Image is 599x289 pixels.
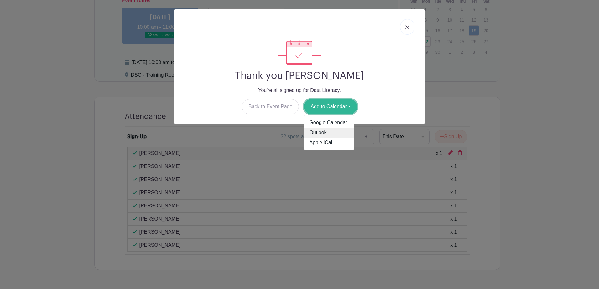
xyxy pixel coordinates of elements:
p: You're all signed up for Data Literacy. [180,87,419,94]
img: signup_complete-c468d5dda3e2740ee63a24cb0ba0d3ce5d8a4ecd24259e683200fb1569d990c8.svg [278,40,321,65]
button: Add to Calendar [304,99,357,114]
img: close_button-5f87c8562297e5c2d7936805f587ecaba9071eb48480494691a3f1689db116b3.svg [405,25,409,29]
a: Back to Event Page [242,99,299,114]
a: Outlook [304,128,354,138]
a: Apple iCal [304,138,354,148]
h2: Thank you [PERSON_NAME] [180,70,419,82]
a: Google Calendar [304,118,354,128]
